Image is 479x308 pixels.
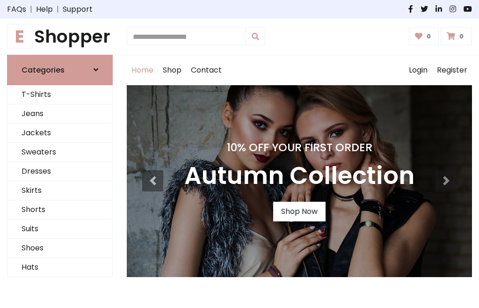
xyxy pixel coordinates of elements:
a: T-Shirts [7,85,112,104]
span: 0 [424,32,433,41]
a: Skirts [7,181,112,200]
a: FAQs [7,4,26,15]
a: Sweaters [7,143,112,162]
h3: Autumn Collection [184,161,414,191]
a: EShopper [7,26,113,47]
a: Support [63,4,93,15]
a: Login [404,55,432,85]
a: 0 [409,28,439,45]
h1: Shopper [7,26,113,47]
a: Register [432,55,472,85]
a: Suits [7,220,112,239]
a: Home [127,55,158,85]
a: Jackets [7,124,112,143]
a: Categories [7,55,113,85]
a: 0 [441,28,472,45]
span: | [53,4,63,15]
a: Dresses [7,162,112,181]
span: E [7,24,32,49]
a: Shop [158,55,186,85]
a: Jeans [7,104,112,124]
a: Help [36,4,53,15]
a: Shoes [7,239,112,258]
span: 0 [457,32,466,41]
a: Hats [7,258,112,277]
a: Shorts [7,200,112,220]
a: Shop Now [273,202,326,221]
h4: 10% Off Your First Order [184,141,414,154]
span: | [26,4,36,15]
a: Contact [186,55,226,85]
h6: Categories [22,66,65,74]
